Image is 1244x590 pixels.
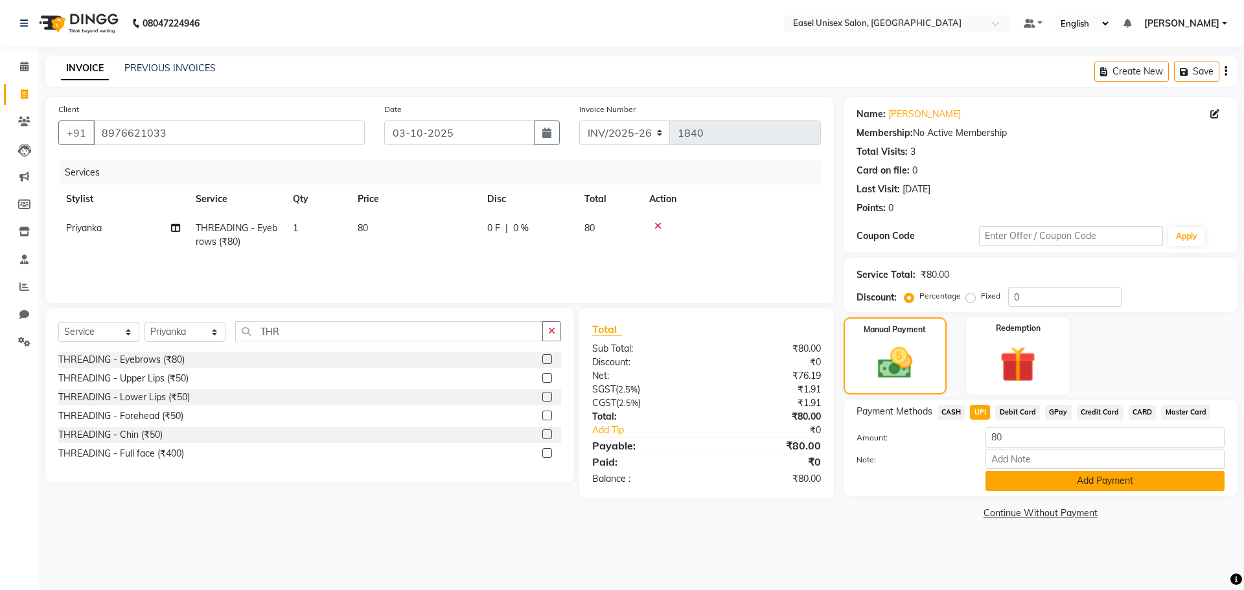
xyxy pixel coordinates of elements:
[996,323,1041,334] label: Redemption
[582,342,706,356] div: Sub Total:
[384,104,402,115] label: Date
[188,185,285,214] th: Service
[1168,227,1205,246] button: Apply
[857,183,900,196] div: Last Visit:
[58,353,185,367] div: THREADING - Eyebrows (₹80)
[985,449,1225,469] input: Add Note
[910,145,916,159] div: 3
[706,438,830,453] div: ₹80.00
[582,396,706,410] div: ( )
[847,454,976,466] label: Note:
[921,268,949,282] div: ₹80.00
[985,471,1225,491] button: Add Payment
[938,405,965,420] span: CASH
[58,428,163,442] div: THREADING - Chin (₹50)
[864,324,926,335] label: Manual Payment
[577,185,641,214] th: Total
[857,201,886,215] div: Points:
[58,372,189,385] div: THREADING - Upper Lips (₹50)
[582,383,706,396] div: ( )
[582,454,706,470] div: Paid:
[970,405,990,420] span: UPI
[985,427,1225,448] input: Amount
[706,454,830,470] div: ₹0
[58,120,95,145] button: +91
[706,369,830,383] div: ₹76.19
[60,161,831,185] div: Services
[479,185,577,214] th: Disc
[989,342,1047,387] img: _gift.svg
[641,185,821,214] th: Action
[995,405,1040,420] span: Debit Card
[1077,405,1123,420] span: Credit Card
[618,384,638,394] span: 2.5%
[350,185,479,214] th: Price
[235,321,543,341] input: Search or Scan
[867,343,923,383] img: _cash.svg
[124,62,216,74] a: PREVIOUS INVOICES
[196,222,277,247] span: THREADING - Eyebrows (₹80)
[857,126,1225,140] div: No Active Membership
[1129,405,1157,420] span: CARD
[58,104,79,115] label: Client
[706,396,830,410] div: ₹1.91
[582,356,706,369] div: Discount:
[592,383,616,395] span: SGST
[58,391,190,404] div: THREADING - Lower Lips (₹50)
[1045,405,1072,420] span: GPay
[912,164,917,177] div: 0
[582,438,706,453] div: Payable:
[857,229,979,243] div: Coupon Code
[33,5,122,41] img: logo
[293,222,298,234] span: 1
[888,201,893,215] div: 0
[979,226,1163,246] input: Enter Offer / Coupon Code
[513,221,529,235] span: 0 %
[857,126,913,140] div: Membership:
[61,57,109,80] a: INVOICE
[619,398,638,408] span: 2.5%
[592,397,616,409] span: CGST
[592,323,622,336] span: Total
[857,405,932,418] span: Payment Methods
[58,409,183,423] div: THREADING - Forehead (₹50)
[847,432,976,444] label: Amount:
[706,410,830,424] div: ₹80.00
[706,383,830,396] div: ₹1.91
[706,356,830,369] div: ₹0
[857,268,916,282] div: Service Total:
[487,221,500,235] span: 0 F
[857,164,910,177] div: Card on file:
[58,447,184,460] div: THREADING - Full face (₹400)
[1144,17,1219,30] span: [PERSON_NAME]
[981,290,1000,302] label: Fixed
[857,108,886,121] div: Name:
[579,104,636,115] label: Invoice Number
[706,472,830,486] div: ₹80.00
[727,424,830,437] div: ₹0
[66,222,102,234] span: Priyanka
[582,410,706,424] div: Total:
[584,222,595,234] span: 80
[1174,62,1219,82] button: Save
[857,291,897,304] div: Discount:
[93,120,365,145] input: Search by Name/Mobile/Email/Code
[903,183,930,196] div: [DATE]
[846,506,1235,520] a: Continue Without Payment
[919,290,961,302] label: Percentage
[358,222,368,234] span: 80
[706,342,830,356] div: ₹80.00
[582,369,706,383] div: Net:
[58,185,188,214] th: Stylist
[582,424,727,437] a: Add Tip
[505,221,508,235] span: |
[1094,62,1169,82] button: Create New
[1161,405,1210,420] span: Master Card
[888,108,961,121] a: [PERSON_NAME]
[857,145,908,159] div: Total Visits:
[285,185,350,214] th: Qty
[582,472,706,486] div: Balance :
[143,5,200,41] b: 08047224946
